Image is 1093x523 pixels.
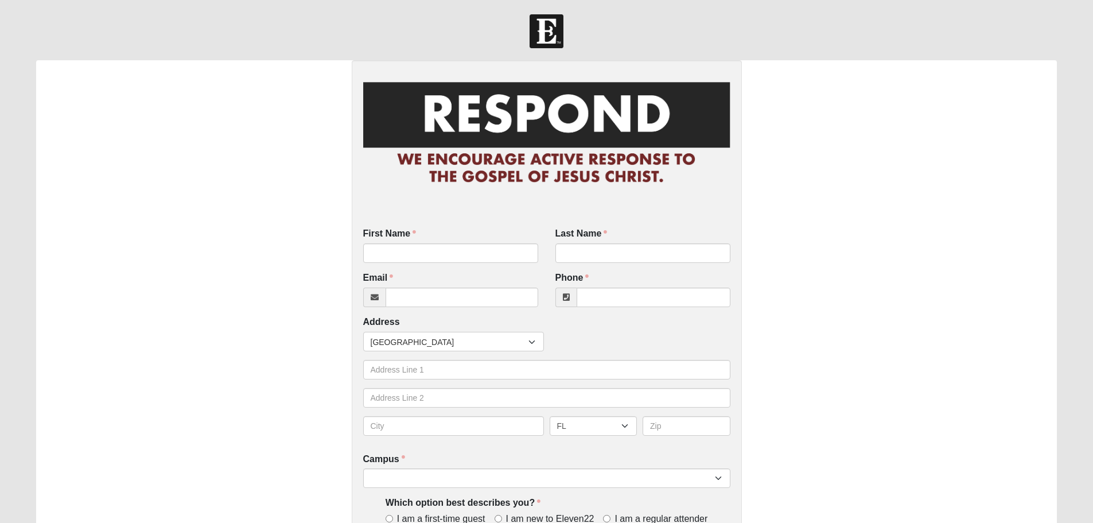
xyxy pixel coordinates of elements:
input: City [363,416,544,436]
img: RespondCardHeader.png [363,72,730,195]
label: Which option best describes you? [386,497,540,510]
label: Email [363,272,394,285]
input: Address Line 1 [363,360,730,379]
label: Last Name [555,227,608,241]
img: Church of Eleven22 Logo [530,14,563,48]
label: Address [363,316,400,329]
input: I am a regular attender [603,515,610,522]
input: I am new to Eleven22 [495,515,502,522]
label: Phone [555,272,589,285]
label: Campus [363,453,405,466]
input: Zip [643,416,730,436]
label: First Name [363,227,417,241]
input: Address Line 2 [363,388,730,408]
input: I am a first-time guest [386,515,393,522]
span: [GEOGRAPHIC_DATA] [371,332,528,352]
